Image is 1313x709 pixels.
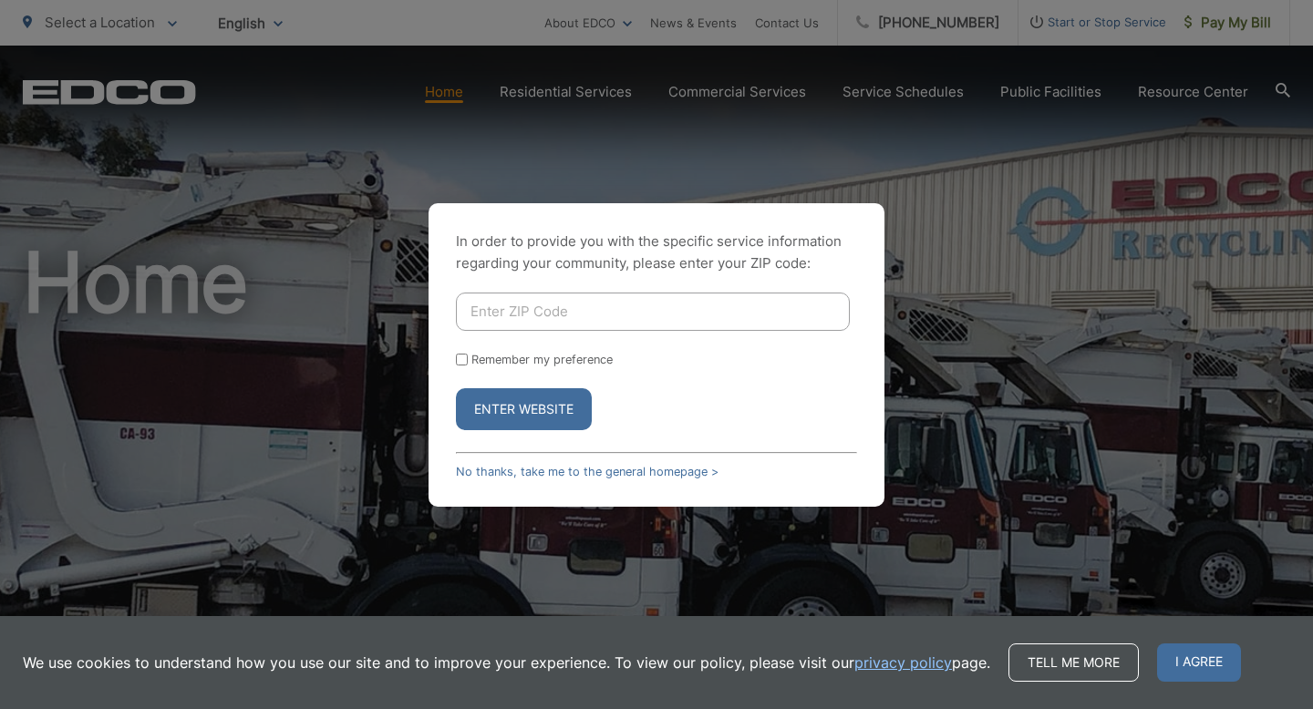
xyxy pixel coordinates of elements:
span: I agree [1157,643,1241,682]
p: We use cookies to understand how you use our site and to improve your experience. To view our pol... [23,652,990,673]
button: Enter Website [456,388,592,430]
a: privacy policy [854,652,952,673]
a: Tell me more [1008,643,1139,682]
input: Enter ZIP Code [456,293,850,331]
a: No thanks, take me to the general homepage > [456,465,719,478]
label: Remember my preference [471,353,613,366]
p: In order to provide you with the specific service information regarding your community, please en... [456,231,857,274]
